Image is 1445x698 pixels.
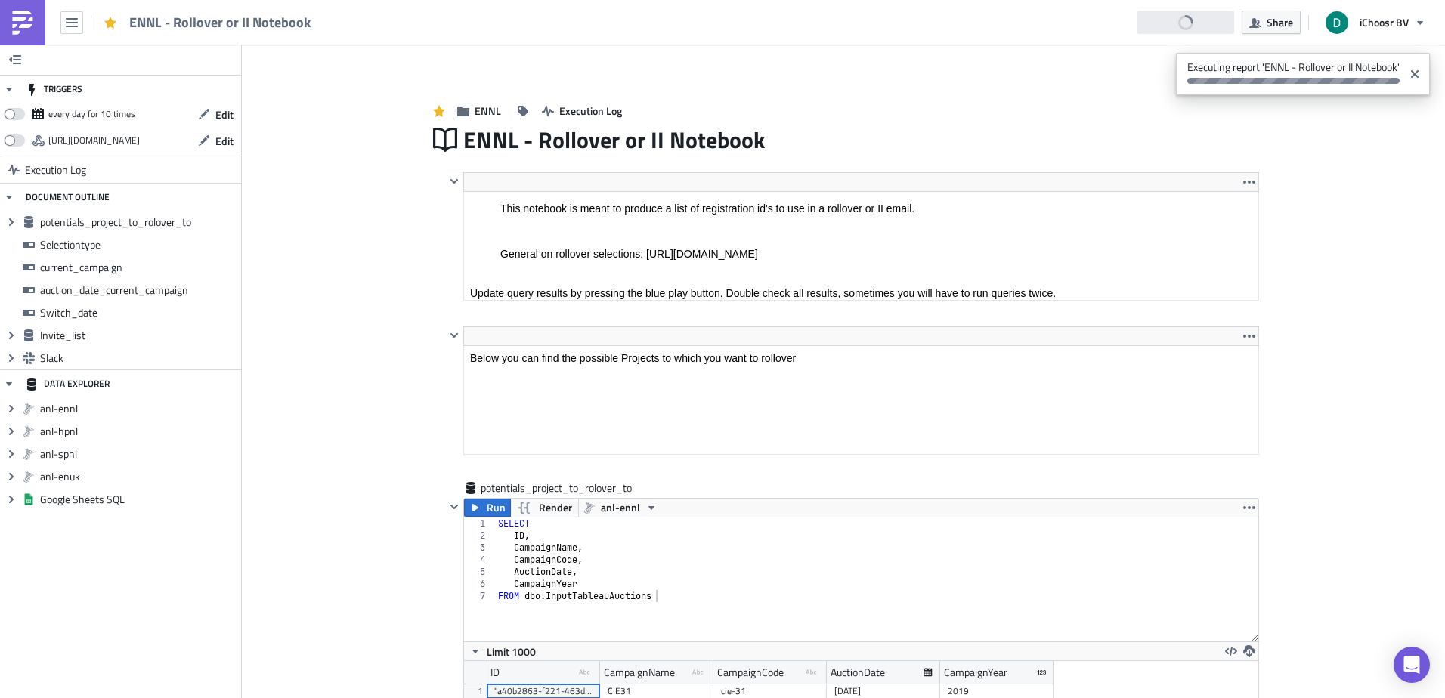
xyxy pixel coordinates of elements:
div: DOCUMENT OUTLINE [26,184,110,211]
li: The email address of the remaining participants is not in the unsubscribed list. [36,91,788,103]
div: 5 [464,566,495,578]
div: 2 [464,530,495,542]
iframe: Rich Text Area [464,346,1258,454]
body: Rich Text Area. Press ALT-0 for help. [6,6,757,134]
button: Share [1242,11,1301,34]
div: every day for 10 times [48,103,135,125]
strong: Selection Type: [6,6,83,18]
button: iChoosr BV [1317,6,1434,39]
p: (ENNL) [6,6,757,18]
button: Limit 1000 [464,642,541,660]
p: We also want to exclude participants in projects later than the project for which the rollover li... [6,6,788,18]
p: This notebook is meant to produce a list of registration id's to use in a rollover or II email. [36,11,758,23]
p: A whole campaign: CIE50 [6,39,788,51]
iframe: Rich Text Area [464,192,1258,300]
div: CampaignYear [944,661,1007,684]
img: PushMetrics [11,11,35,35]
p: First please indicate if you want to have rollover candidates/ ii candidates or both [6,39,788,51]
div: CampaignCode [717,661,784,684]
div: 1 [464,517,495,530]
body: Rich Text Area. Press ALT-0 for help. [6,11,788,124]
span: Execution Log [559,103,622,119]
span: anl-hpnl [40,425,237,438]
button: Render [510,499,579,517]
div: TRIGGERS [26,76,82,103]
div: 3 [464,542,495,554]
li: Future invite preference must be opt-in [36,71,788,83]
button: Execution Log [534,99,630,122]
p: If you have any questions, please contact us through Slack (#p-domain-data). [6,122,757,134]
span: Selectiontype [40,238,237,252]
button: Hide content [445,498,463,516]
span: Switch_date [40,306,237,320]
p: Hi! [6,39,757,51]
body: Rich Text Area. Press ALT-0 for help. [6,13,788,103]
span: auction_date_current_campaign [40,283,237,297]
span: current_campaign [40,261,237,274]
div: 4 [464,554,495,566]
body: Rich Text Area. Press ALT-0 for help. [6,6,788,51]
li: The project name is not null [36,23,788,35]
li: Email must be available [36,59,788,71]
h2: Final Invite List [6,13,788,31]
span: Render [539,499,572,517]
li: All potentials that have an email address and a fingerprint that is not in the no-invite list. [36,67,788,79]
span: Edit [215,107,234,122]
span: iChoosr BV [1360,14,1409,30]
div: ID [490,661,500,684]
span: Execution Log [25,156,86,184]
p: Now we create the final dataset. This is done by selecting: [6,45,788,57]
div: 6 [464,578,495,590]
button: Close [1403,57,1426,91]
button: Edit [190,129,241,153]
p: We want to exclude participants in the current campaign though, you can specify this in the param... [6,6,788,18]
div: 7 [464,590,495,602]
span: anl-spnl [40,447,237,461]
span: Invite_list [40,329,237,342]
p: Participants can be invited for the following project: {{ current_campaign }} [6,89,757,101]
button: Hide content [445,326,463,344]
span: Google Sheets SQL [40,493,237,506]
p: The results of the criteria we will return get all potentials for the invitation. With the next s... [6,45,788,69]
strong: Potentials Criteria [6,13,142,30]
li: The Status is not equal to 'Cancelled' [36,35,788,47]
span: ENNL [475,103,501,119]
img: Avatar [1324,10,1350,36]
button: Edit [190,103,241,126]
span: potentials_project_to_rolover_to [481,480,633,496]
span: anl-ennl [601,499,640,517]
button: ENNL [450,99,509,122]
p: General on rollover selections: [URL][DOMAIN_NAME] [36,56,758,68]
span: ENNL - Rollover or II Notebook [129,14,312,31]
span: Run [487,499,506,517]
body: Rich Text Area. Press ALT-0 for help. [6,11,788,83]
button: Hide content [445,172,463,190]
span: anl-enuk [40,470,237,483]
li: All registrations are grouped by email so only the last registration for a certain email address ... [36,11,788,23]
span: ENNL - Rollover or II Notebook [463,125,766,154]
li: Email is not like '%@ichoosr%' [36,47,788,59]
span: Edit [215,133,234,149]
div: https://pushmetrics.io/api/v1/report/8ArX4aArN5/webhook?token=7a1dd5ce562d4cafbdc41a2df7614ff3 [48,129,140,152]
li: All remaining participants must have the preference for future energy invitations set to '1' ('ye... [36,79,788,91]
body: Rich Text Area. Press ALT-0 for help. [6,13,788,68]
span: Slack [40,351,237,365]
span: Share [1267,14,1293,30]
div: Open Intercom Messenger [1394,647,1430,683]
span: Executing report 'ENNL - Rollover or II Notebook' [1176,53,1403,91]
p: Update query results by pressing the blue play button. Double check all results, sometimes you wi... [6,95,788,107]
button: anl-ennl [578,499,663,517]
div: CampaignName [604,661,675,684]
div: DATA EXPLORER [26,370,110,397]
p: In this message, you will find a {{ Selectiontype }} export. [6,73,757,85]
span: anl-ennl [40,402,237,415]
p: [DATE] [6,39,788,51]
span: Limit 1000 [487,644,536,659]
button: Run [464,499,511,517]
div: AuctionDate [831,661,885,684]
span: potentials_project_to_rolover_to [40,215,237,229]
